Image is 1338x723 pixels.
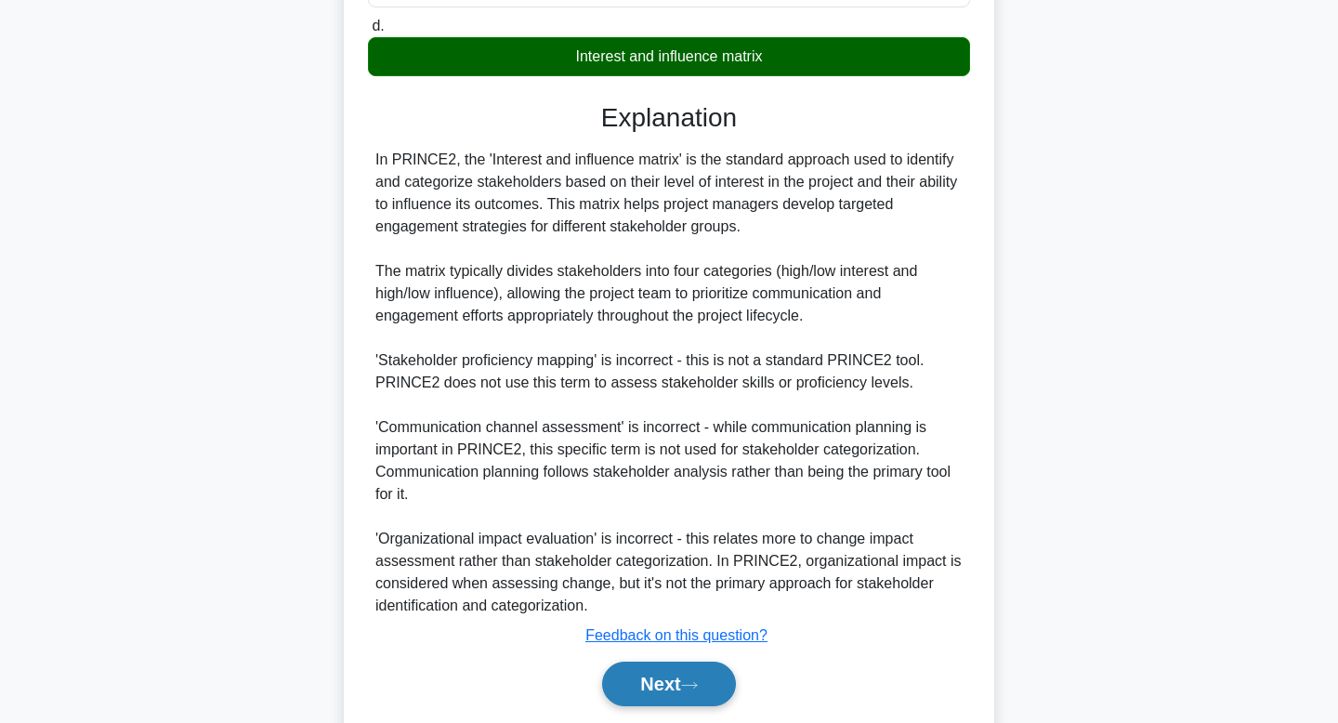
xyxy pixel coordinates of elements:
h3: Explanation [379,102,959,134]
span: d. [372,18,384,33]
a: Feedback on this question? [585,627,767,643]
div: In PRINCE2, the 'Interest and influence matrix' is the standard approach used to identify and cat... [375,149,963,617]
button: Next [602,662,735,706]
div: Interest and influence matrix [368,37,970,76]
